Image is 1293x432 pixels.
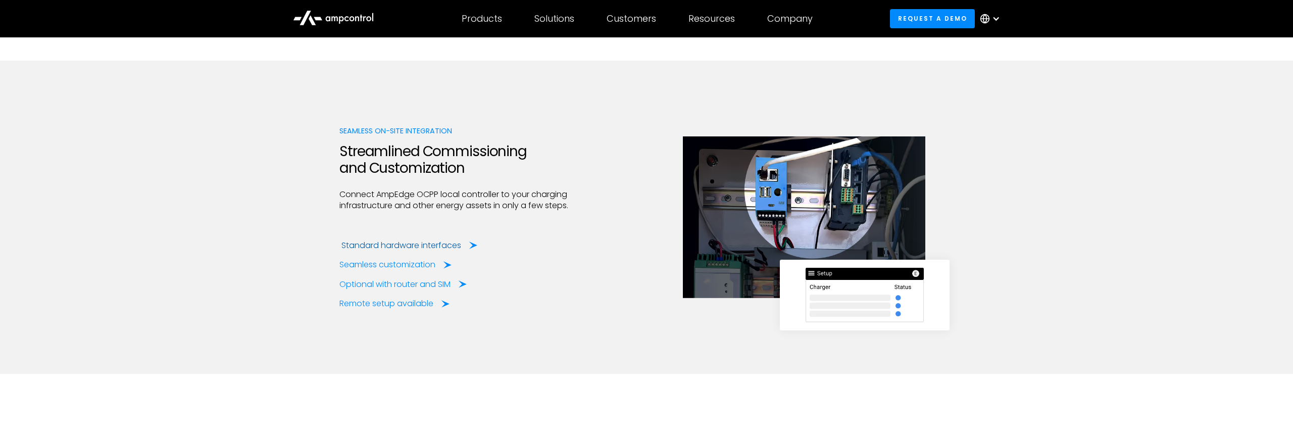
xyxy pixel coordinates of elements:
[339,259,452,270] a: Seamless customization
[339,279,467,290] a: Optional with router and SIM
[788,268,941,323] img: Setup local controller with Ampcontrol
[767,13,813,24] div: Company
[339,298,433,309] div: Remote setup available
[683,136,925,298] img: Ampcontrol EV Alert Management Systems
[534,13,574,24] div: Solutions
[890,9,975,28] a: Request a demo
[341,240,461,251] div: Standard hardware interfaces
[462,13,502,24] div: Products
[607,13,656,24] div: Customers
[688,13,735,24] div: Resources
[339,125,579,136] div: Seamless on-site Integration
[339,298,450,309] a: Remote setup available
[339,259,435,270] div: Seamless customization
[339,189,579,212] p: Connect AmpEdge OCPP local controller to your charging infrastructure and other energy assets in ...
[341,240,477,251] a: Standard hardware interfaces
[339,143,579,177] h2: Streamlined Commissioning and Customization
[339,279,451,290] div: Optional with router and SIM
